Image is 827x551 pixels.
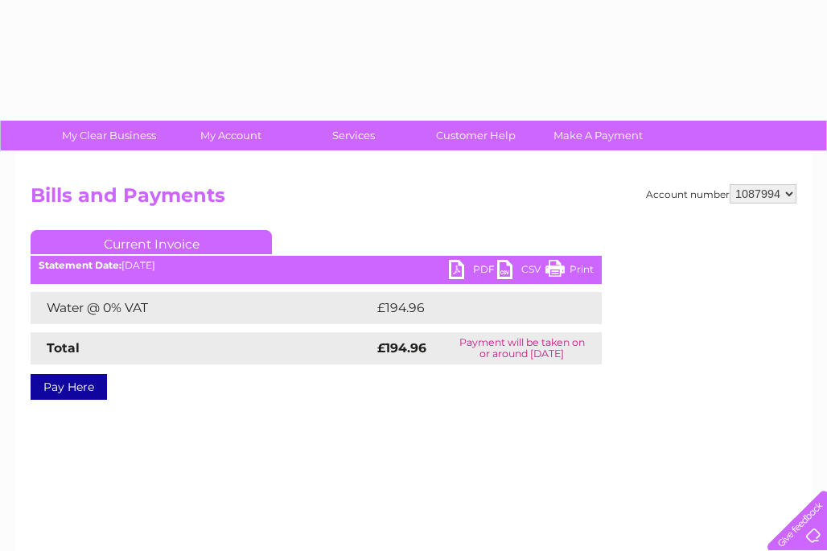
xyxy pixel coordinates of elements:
[497,260,545,283] a: CSV
[31,374,107,400] a: Pay Here
[47,340,80,356] strong: Total
[409,121,542,150] a: Customer Help
[646,184,796,204] div: Account number
[31,230,272,254] a: Current Invoice
[43,121,175,150] a: My Clear Business
[39,259,121,271] b: Statement Date:
[31,184,796,215] h2: Bills and Payments
[545,260,594,283] a: Print
[373,292,573,324] td: £194.96
[442,332,602,364] td: Payment will be taken on or around [DATE]
[377,340,426,356] strong: £194.96
[449,260,497,283] a: PDF
[532,121,664,150] a: Make A Payment
[165,121,298,150] a: My Account
[31,292,373,324] td: Water @ 0% VAT
[31,260,602,271] div: [DATE]
[287,121,420,150] a: Services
